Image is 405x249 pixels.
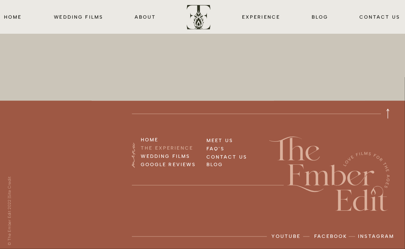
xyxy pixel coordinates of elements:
a: HOME [3,13,23,21]
a: about [134,13,156,21]
a: FAQ'S [206,145,257,152]
a: MEET US [206,136,272,144]
a: EXPERIENCE [241,13,281,21]
a: THE EXPERIENCE [141,144,206,151]
a: instagram [358,232,395,244]
a: Google Reviews [141,160,206,168]
a: WEDDING FILMS [141,152,206,160]
a: CONTACT us [359,13,401,21]
a: CONTACT US [206,153,260,161]
div: menu [127,133,138,177]
a: blog [312,13,329,21]
a: wedding films [53,13,104,21]
a: BLOG [206,160,264,168]
p: © The Ember Edit 2022 | [6,166,11,245]
a: Youtube [272,232,306,244]
a: HOME [141,136,206,143]
a: facebook [314,232,348,244]
a: Site Credit [7,177,12,197]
